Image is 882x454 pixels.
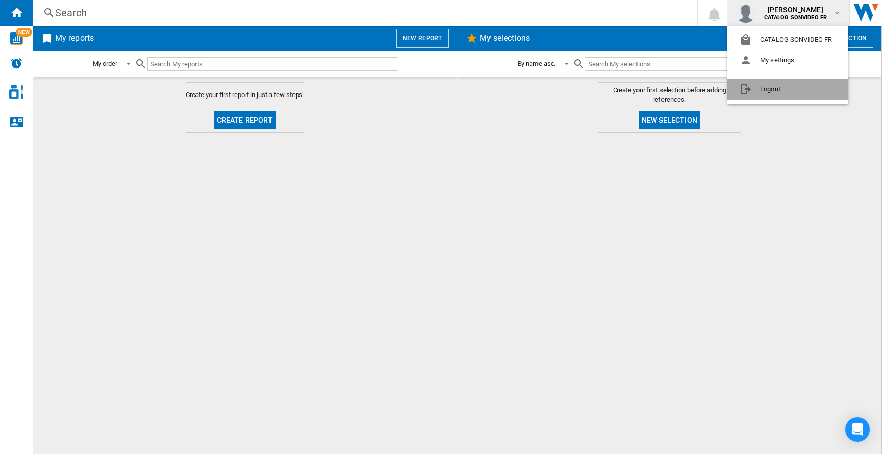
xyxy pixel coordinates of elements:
button: CATALOG SONVIDEO FR [727,30,848,50]
button: Logout [727,79,848,100]
button: My settings [727,50,848,70]
div: Open Intercom Messenger [845,417,870,442]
